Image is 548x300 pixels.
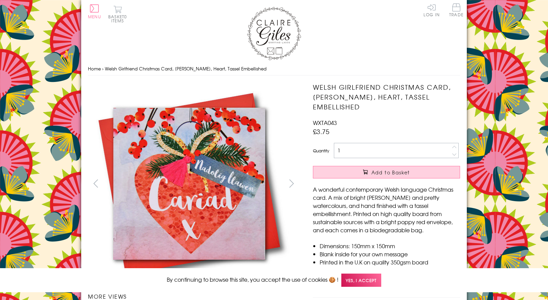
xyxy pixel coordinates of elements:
[313,148,329,154] label: Quantity
[313,185,460,234] p: A wonderful contemporary Welsh language Christmas card. A mix of bright [PERSON_NAME] and pretty ...
[108,5,127,23] button: Basket0 items
[88,14,101,20] span: Menu
[313,127,329,136] span: £3.75
[449,3,463,17] span: Trade
[88,65,101,72] a: Home
[313,119,337,127] span: WXTA043
[320,242,460,250] li: Dimensions: 150mm x 150mm
[105,65,267,72] span: Welsh Girlfriend Christmas Card, [PERSON_NAME], Heart, Tassel Embellished
[111,14,127,24] span: 0 items
[424,3,440,17] a: Log In
[88,176,103,191] button: prev
[88,62,460,76] nav: breadcrumbs
[341,274,381,287] span: Yes, I accept
[247,7,301,60] img: Claire Giles Greetings Cards
[284,176,299,191] button: next
[88,82,291,285] img: Welsh Girlfriend Christmas Card, Nadolig Llawen, Heart, Tassel Embellished
[371,169,410,176] span: Add to Basket
[88,4,101,19] button: Menu
[299,82,502,285] img: Welsh Girlfriend Christmas Card, Nadolig Llawen, Heart, Tassel Embellished
[313,82,460,111] h1: Welsh Girlfriend Christmas Card, [PERSON_NAME], Heart, Tassel Embellished
[320,266,460,274] li: Comes wrapped in Compostable bag
[313,166,460,178] button: Add to Basket
[449,3,463,18] a: Trade
[320,250,460,258] li: Blank inside for your own message
[320,258,460,266] li: Printed in the U.K on quality 350gsm board
[102,65,104,72] span: ›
